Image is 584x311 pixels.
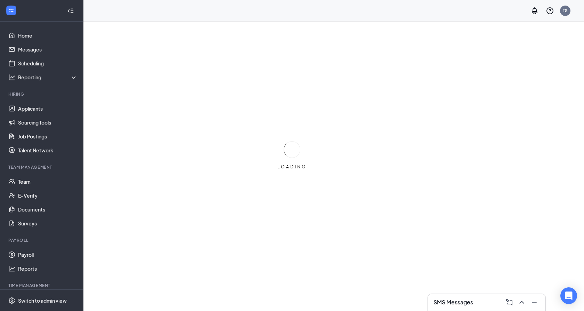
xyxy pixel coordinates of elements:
svg: Minimize [530,298,538,306]
a: Scheduling [18,56,78,70]
a: Team [18,175,78,189]
svg: Collapse [67,7,74,14]
a: Talent Network [18,143,78,157]
div: Switch to admin view [18,297,67,304]
a: Payroll [18,248,78,262]
svg: Notifications [530,7,539,15]
div: TIME MANAGEMENT [8,282,76,288]
svg: ComposeMessage [505,298,513,306]
a: Home [18,29,78,42]
svg: WorkstreamLogo [8,7,15,14]
div: LOADING [275,164,309,170]
a: Reports [18,262,78,276]
svg: ChevronUp [518,298,526,306]
a: Messages [18,42,78,56]
a: E-Verify [18,189,78,202]
div: Hiring [8,91,76,97]
div: Reporting [18,74,78,81]
button: Minimize [529,297,540,308]
div: TS [563,8,568,14]
a: Applicants [18,102,78,115]
h3: SMS Messages [433,298,473,306]
button: ChevronUp [516,297,527,308]
a: Sourcing Tools [18,115,78,129]
svg: Settings [8,297,15,304]
svg: QuestionInfo [546,7,554,15]
button: ComposeMessage [504,297,515,308]
a: Job Postings [18,129,78,143]
div: Team Management [8,164,76,170]
div: Payroll [8,237,76,243]
div: Open Intercom Messenger [560,287,577,304]
a: Surveys [18,216,78,230]
svg: Analysis [8,74,15,81]
a: Documents [18,202,78,216]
